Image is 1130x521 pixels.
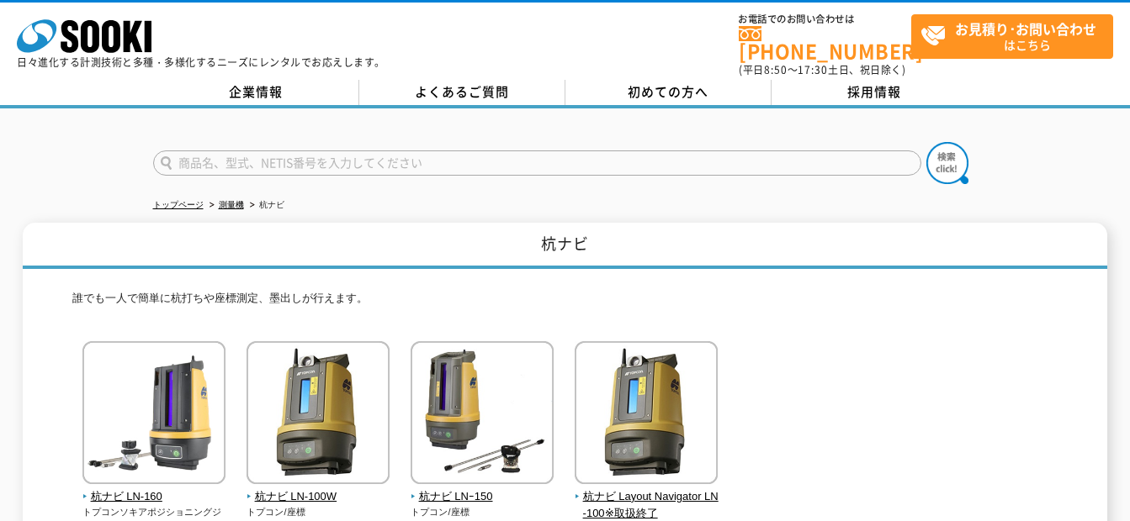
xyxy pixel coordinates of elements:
[411,472,554,506] a: 杭ナビ LNｰ150
[153,150,921,176] input: 商品名、型式、NETIS番号を入力してください
[628,82,708,101] span: 初めての方へ
[411,505,554,519] p: トプコン/座標
[247,341,390,488] img: 杭ナビ LN-100W
[23,223,1107,269] h1: 杭ナビ
[359,80,565,105] a: よくあるご質問
[955,18,1096,39] strong: お見積り･お問い合わせ
[72,290,1057,316] p: 誰でも一人で簡単に杭打ちや座標測定、墨出しが行えます。
[911,14,1113,59] a: お見積り･お問い合わせはこちら
[798,62,828,77] span: 17:30
[764,62,788,77] span: 8:50
[926,142,968,184] img: btn_search.png
[247,505,390,519] p: トプコン/座標
[411,341,554,488] img: 杭ナビ LNｰ150
[247,472,390,506] a: 杭ナビ LN-100W
[575,341,718,488] img: 杭ナビ Layout Navigator LN-100※取扱終了
[153,80,359,105] a: 企業情報
[82,341,225,488] img: 杭ナビ LN-160
[82,488,226,506] span: 杭ナビ LN-160
[739,26,911,61] a: [PHONE_NUMBER]
[565,80,772,105] a: 初めての方へ
[739,14,911,24] span: お電話でのお問い合わせは
[17,57,385,67] p: 日々進化する計測技術と多種・多様化するニーズにレンタルでお応えします。
[920,15,1112,57] span: はこちら
[247,488,390,506] span: 杭ナビ LN-100W
[153,200,204,209] a: トップページ
[82,472,226,506] a: 杭ナビ LN-160
[772,80,978,105] a: 採用情報
[219,200,244,209] a: 測量機
[411,488,554,506] span: 杭ナビ LNｰ150
[247,197,284,214] li: 杭ナビ
[739,62,905,77] span: (平日 ～ 土日、祝日除く)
